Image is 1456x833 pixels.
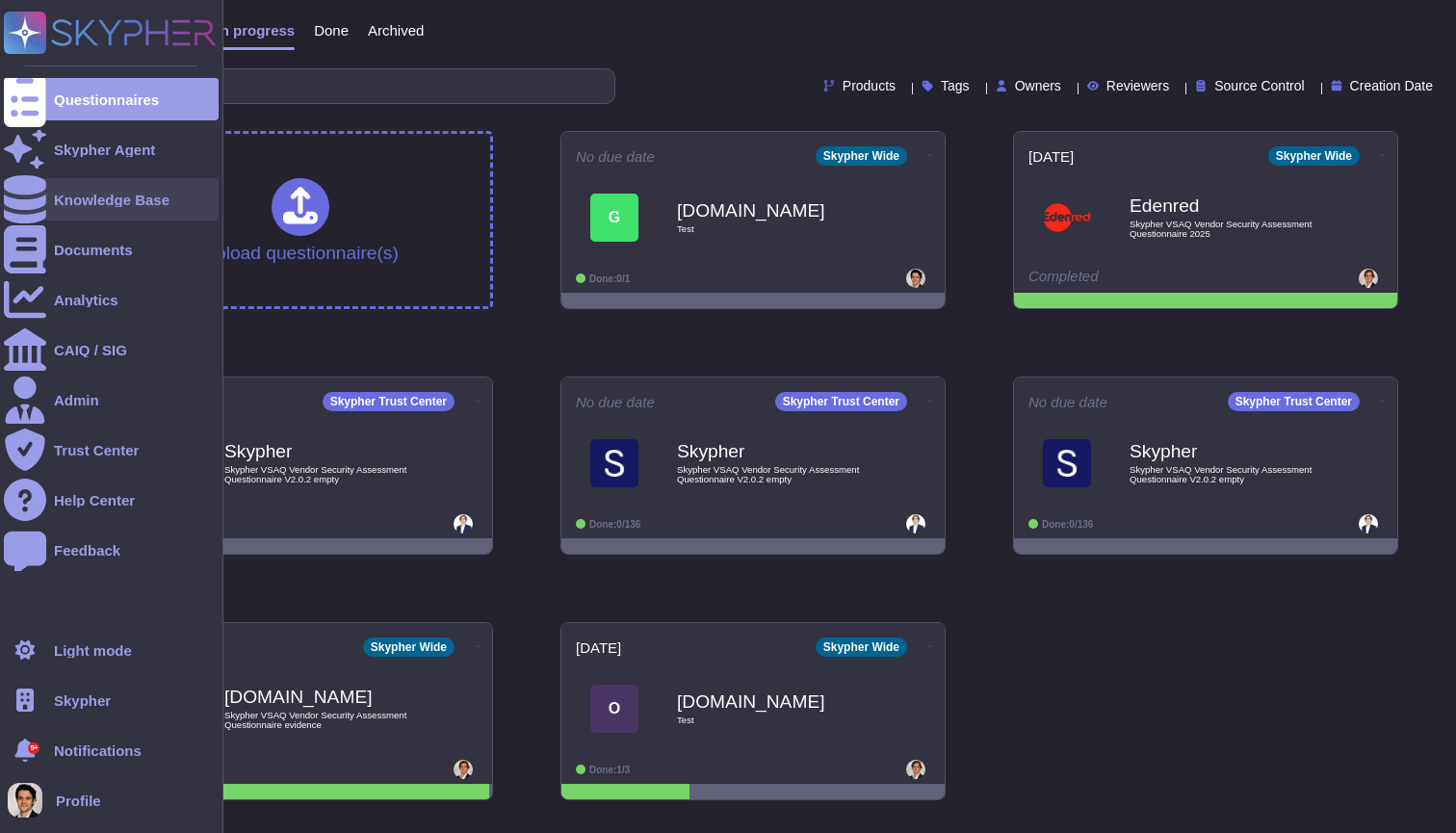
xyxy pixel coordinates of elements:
[1043,439,1091,487] img: Logo
[224,442,417,460] b: Skypher
[54,543,120,558] div: Feedback
[54,443,139,457] div: Trust Center
[1106,79,1169,92] span: Reviewers
[1130,465,1322,483] span: Skypher VSAQ Vendor Security Assessment Questionnaire V2.0.2 empty
[202,178,399,262] div: Upload questionnaire(s)
[54,243,133,257] div: Documents
[576,395,655,409] span: No due date
[816,638,907,657] div: Skypher Wide
[4,278,219,321] a: Analytics
[56,794,101,808] span: Profile
[775,392,907,411] div: Skypher Trust Center
[1359,269,1378,288] img: user
[368,23,424,38] span: Archived
[224,465,417,483] span: Skypher VSAQ Vendor Security Assessment Questionnaire V2.0.2 empty
[224,688,417,706] b: [DOMAIN_NAME]
[4,429,219,471] a: Trust Center
[4,78,219,120] a: Questionnaires
[8,783,42,818] img: user
[4,128,219,170] a: Skypher Agent
[576,640,621,655] span: [DATE]
[906,269,925,288] img: user
[314,23,349,38] span: Done
[589,273,630,284] span: Done: 0/1
[1028,149,1074,164] span: [DATE]
[1228,392,1360,411] div: Skypher Trust Center
[54,92,159,107] div: Questionnaires
[677,224,870,234] span: Test
[54,193,169,207] div: Knowledge Base
[576,149,655,164] span: No due date
[4,178,219,221] a: Knowledge Base
[816,146,907,166] div: Skypher Wide
[1130,220,1322,238] span: Skypher VSAQ Vendor Security Assessment Questionnaire 2025
[454,514,473,534] img: user
[76,69,614,103] input: Search by keywords
[4,228,219,271] a: Documents
[4,328,219,371] a: CAIQ / SIG
[677,442,870,460] b: Skypher
[906,514,925,534] img: user
[4,479,219,521] a: Help Center
[28,742,39,754] div: 9+
[1028,269,1264,288] div: Completed
[1130,442,1322,460] b: Skypher
[54,693,111,708] span: Skypher
[1214,79,1304,92] span: Source Control
[1015,79,1061,92] span: Owners
[843,79,896,92] span: Products
[677,465,870,483] span: Skypher VSAQ Vendor Security Assessment Questionnaire V2.0.2 empty
[4,378,219,421] a: Admin
[590,194,638,242] div: G
[224,711,417,729] span: Skypher VSAQ Vendor Security Assessment Questionnaire evidence
[1130,196,1322,215] b: Edenred
[54,643,132,658] div: Light mode
[54,293,118,307] div: Analytics
[677,692,870,711] b: [DOMAIN_NAME]
[54,343,127,357] div: CAIQ / SIG
[1028,395,1107,409] span: No due date
[1359,514,1378,534] img: user
[1268,146,1360,166] div: Skypher Wide
[363,638,455,657] div: Skypher Wide
[54,143,155,157] div: Skypher Agent
[589,765,630,775] span: Done: 1/3
[1350,79,1433,92] span: Creation Date
[590,685,638,733] div: O
[589,519,640,530] span: Done: 0/136
[454,760,473,779] img: user
[54,743,142,758] span: Notifications
[54,393,99,407] div: Admin
[1043,194,1091,242] img: Logo
[216,23,295,38] span: In progress
[1042,519,1093,530] span: Done: 0/136
[906,760,925,779] img: user
[54,493,135,508] div: Help Center
[941,79,970,92] span: Tags
[677,716,870,725] span: Test
[323,392,455,411] div: Skypher Trust Center
[4,779,56,821] button: user
[590,439,638,487] img: Logo
[677,201,870,220] b: [DOMAIN_NAME]
[4,529,219,571] a: Feedback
